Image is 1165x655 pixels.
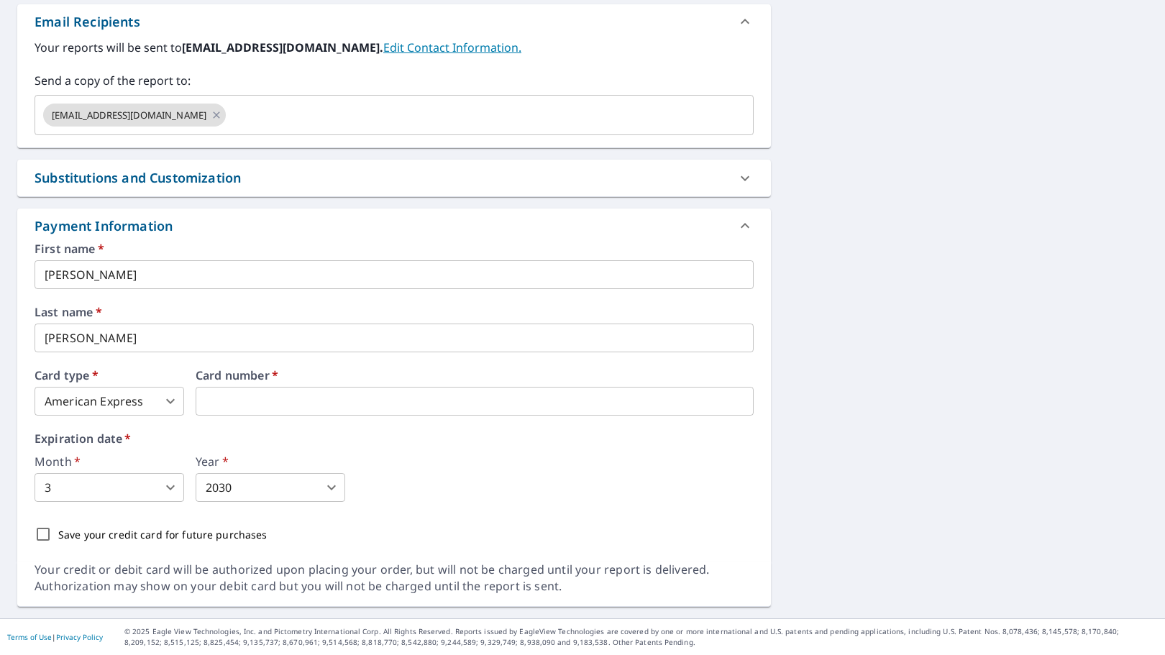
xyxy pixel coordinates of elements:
[58,527,268,542] p: Save your credit card for future purchases
[196,370,754,381] label: Card number
[35,39,754,56] label: Your reports will be sent to
[35,72,754,89] label: Send a copy of the report to:
[196,473,345,502] div: 2030
[35,168,241,188] div: Substitutions and Customization
[196,387,754,416] iframe: secure payment field
[17,209,771,243] div: Payment Information
[43,104,226,127] div: [EMAIL_ADDRESS][DOMAIN_NAME]
[196,456,345,467] label: Year
[35,562,754,595] div: Your credit or debit card will be authorized upon placing your order, but will not be charged unt...
[17,4,771,39] div: Email Recipients
[56,632,103,642] a: Privacy Policy
[35,370,184,381] label: Card type
[35,433,754,444] label: Expiration date
[35,12,140,32] div: Email Recipients
[35,387,184,416] div: American Express
[17,160,771,196] div: Substitutions and Customization
[7,632,52,642] a: Terms of Use
[43,109,215,122] span: [EMAIL_ADDRESS][DOMAIN_NAME]
[383,40,521,55] a: EditContactInfo
[7,633,103,641] p: |
[35,243,754,255] label: First name
[35,473,184,502] div: 3
[35,456,184,467] label: Month
[35,216,178,236] div: Payment Information
[35,306,754,318] label: Last name
[182,40,383,55] b: [EMAIL_ADDRESS][DOMAIN_NAME].
[124,626,1158,648] p: © 2025 Eagle View Technologies, Inc. and Pictometry International Corp. All Rights Reserved. Repo...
